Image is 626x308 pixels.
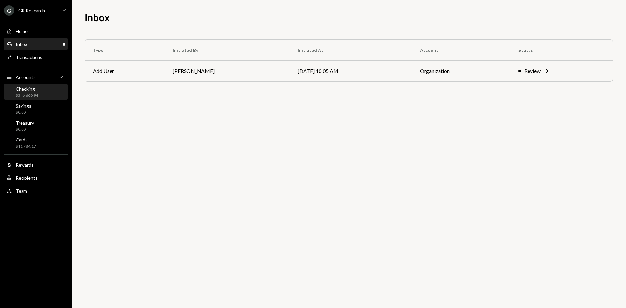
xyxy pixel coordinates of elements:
[165,40,290,61] th: Initiated By
[16,54,42,60] div: Transactions
[4,71,68,83] a: Accounts
[16,103,31,109] div: Savings
[16,110,31,115] div: $0.00
[18,8,45,13] div: GR Research
[412,61,511,81] td: Organization
[4,185,68,197] a: Team
[4,51,68,63] a: Transactions
[16,93,38,98] div: $346,660.94
[16,41,27,47] div: Inbox
[4,172,68,183] a: Recipients
[4,135,68,151] a: Cards$11,784.17
[85,40,165,61] th: Type
[4,101,68,117] a: Savings$0.00
[4,25,68,37] a: Home
[524,67,541,75] div: Review
[16,188,27,194] div: Team
[412,40,511,61] th: Account
[511,40,613,61] th: Status
[16,28,28,34] div: Home
[16,144,36,149] div: $11,784.17
[16,86,38,92] div: Checking
[16,120,34,125] div: Treasury
[165,61,290,81] td: [PERSON_NAME]
[85,10,110,23] h1: Inbox
[4,84,68,100] a: Checking$346,660.94
[85,61,165,81] td: Add User
[16,127,34,132] div: $0.00
[16,137,36,142] div: Cards
[4,38,68,50] a: Inbox
[4,5,14,16] div: G
[290,40,412,61] th: Initiated At
[290,61,412,81] td: [DATE] 10:05 AM
[4,159,68,170] a: Rewards
[16,175,37,181] div: Recipients
[16,74,36,80] div: Accounts
[4,118,68,134] a: Treasury$0.00
[16,162,34,168] div: Rewards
